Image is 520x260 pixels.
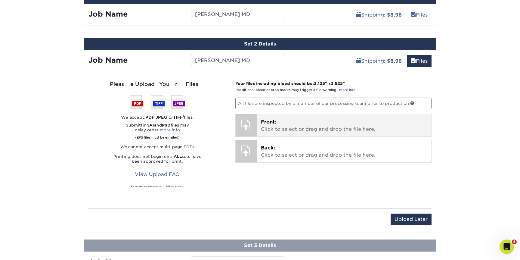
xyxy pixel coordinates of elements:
strong: ALL [174,154,182,159]
img: We accept: PSD, TIFF, or JPEG (JPG) [130,95,185,109]
input: Enter a job name [191,9,285,20]
span: 8 [512,240,517,244]
span: 2.125 [314,81,325,86]
a: Files [407,55,432,67]
p: Printing does not begin until sets have been approved for print. [88,154,226,164]
span: 3.625 [331,81,343,86]
p: All files are inspected by a member of our processing team prior to production. [235,98,432,109]
strong: Your files including bleed should be: " x " [235,81,345,86]
span: shipping [356,58,361,64]
a: Shipping: $8.96 [352,9,406,21]
input: Upload Later [391,214,432,225]
a: Shipping: $8.96 [352,55,406,67]
div: All formats will be converted to PDF for printing. [88,185,226,188]
b: : $8.96 [384,12,402,18]
strong: PSD [162,123,171,127]
sup: 1 [130,185,131,186]
iframe: Google Customer Reviews [2,242,51,258]
a: Files [407,9,432,21]
div: Set 2 Details [84,38,436,50]
span: Front: [261,119,276,125]
strong: TIFF [173,115,183,120]
a: more info [160,128,180,132]
a: View Upload FAQ [131,169,184,180]
span: shipping [356,12,361,18]
sup: 1 [183,114,184,118]
div: Please Upload Your Files [88,80,226,88]
small: (EPS files must be emailed) [135,133,180,140]
p: Click to select or drag and drop the file here. [261,144,427,159]
div: We accept: , or files. [88,114,226,120]
strong: JPEG [156,115,167,120]
strong: Job Name [88,56,128,64]
strong: PDF [145,115,154,120]
p: Click to select or drag and drop the file here. [261,118,427,133]
strong: AI [149,123,154,127]
span: files [411,58,416,64]
iframe: Intercom live chat [500,240,514,254]
b: : $8.96 [384,58,402,64]
a: more info [339,88,355,92]
input: Enter a job name [191,55,285,66]
small: *Additional bleed or crop marks may trigger a file warning – [235,88,355,92]
strong: Job Name [88,10,128,18]
span: files [411,12,416,18]
sup: 1 [167,114,169,118]
span: Back: [261,145,275,151]
p: We cannot accept multi-page PDFs [88,145,226,149]
p: Submitting and files may delay order: [88,123,226,140]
